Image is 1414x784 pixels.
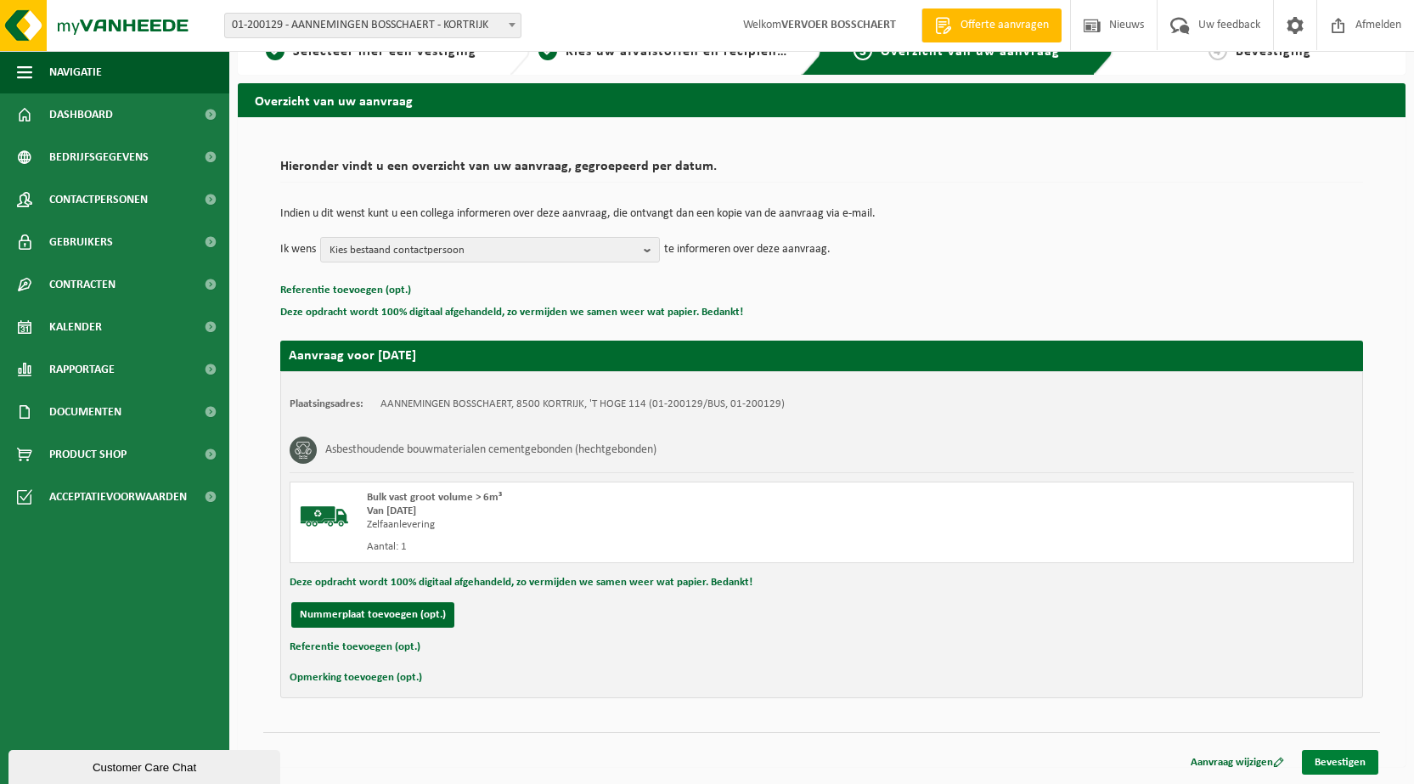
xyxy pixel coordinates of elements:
span: 01-200129 - AANNEMINGEN BOSSCHAERT - KORTRIJK [225,14,521,37]
a: 2Kies uw afvalstoffen en recipiënten [538,42,788,62]
p: Indien u dit wenst kunt u een collega informeren over deze aanvraag, die ontvangt dan een kopie v... [280,208,1363,220]
span: Documenten [49,391,121,433]
button: Nummerplaat toevoegen (opt.) [291,602,454,628]
button: Referentie toevoegen (opt.) [280,279,411,302]
strong: VERVOER BOSSCHAERT [781,19,896,31]
span: Product Shop [49,433,127,476]
span: Kies uw afvalstoffen en recipiënten [566,45,799,59]
span: Gebruikers [49,221,113,263]
a: Aanvraag wijzigen [1178,750,1297,775]
button: Deze opdracht wordt 100% digitaal afgehandeld, zo vermijden we samen weer wat papier. Bedankt! [280,302,743,324]
button: Kies bestaand contactpersoon [320,237,660,262]
strong: Aanvraag voor [DATE] [289,349,416,363]
span: Offerte aanvragen [956,17,1053,34]
h3: Asbesthoudende bouwmaterialen cementgebonden (hechtgebonden) [325,437,656,464]
span: Navigatie [49,51,102,93]
button: Referentie toevoegen (opt.) [290,636,420,658]
span: Contracten [49,263,115,306]
span: 01-200129 - AANNEMINGEN BOSSCHAERT - KORTRIJK [224,13,521,38]
img: BL-SO-LV.png [299,491,350,542]
span: Selecteer hier een vestiging [293,45,476,59]
div: Aantal: 1 [367,540,890,554]
span: Dashboard [49,93,113,136]
span: Kalender [49,306,102,348]
span: Kies bestaand contactpersoon [330,238,637,263]
strong: Van [DATE] [367,505,416,516]
a: 1Selecteer hier een vestiging [246,42,496,62]
div: Zelfaanlevering [367,518,890,532]
p: te informeren over deze aanvraag. [664,237,831,262]
span: Overzicht van uw aanvraag [881,45,1060,59]
span: Contactpersonen [49,178,148,221]
button: Deze opdracht wordt 100% digitaal afgehandeld, zo vermijden we samen weer wat papier. Bedankt! [290,572,752,594]
td: AANNEMINGEN BOSSCHAERT, 8500 KORTRIJK, 'T HOGE 114 (01-200129/BUS, 01-200129) [380,398,785,411]
h2: Overzicht van uw aanvraag [238,83,1406,116]
span: Acceptatievoorwaarden [49,476,187,518]
a: Bevestigen [1302,750,1378,775]
p: Ik wens [280,237,316,262]
strong: Plaatsingsadres: [290,398,363,409]
button: Opmerking toevoegen (opt.) [290,667,422,689]
a: Offerte aanvragen [921,8,1062,42]
span: Bulk vast groot volume > 6m³ [367,492,502,503]
span: Rapportage [49,348,115,391]
h2: Hieronder vindt u een overzicht van uw aanvraag, gegroepeerd per datum. [280,160,1363,183]
iframe: chat widget [8,747,284,784]
span: Bedrijfsgegevens [49,136,149,178]
span: Bevestiging [1236,45,1311,59]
